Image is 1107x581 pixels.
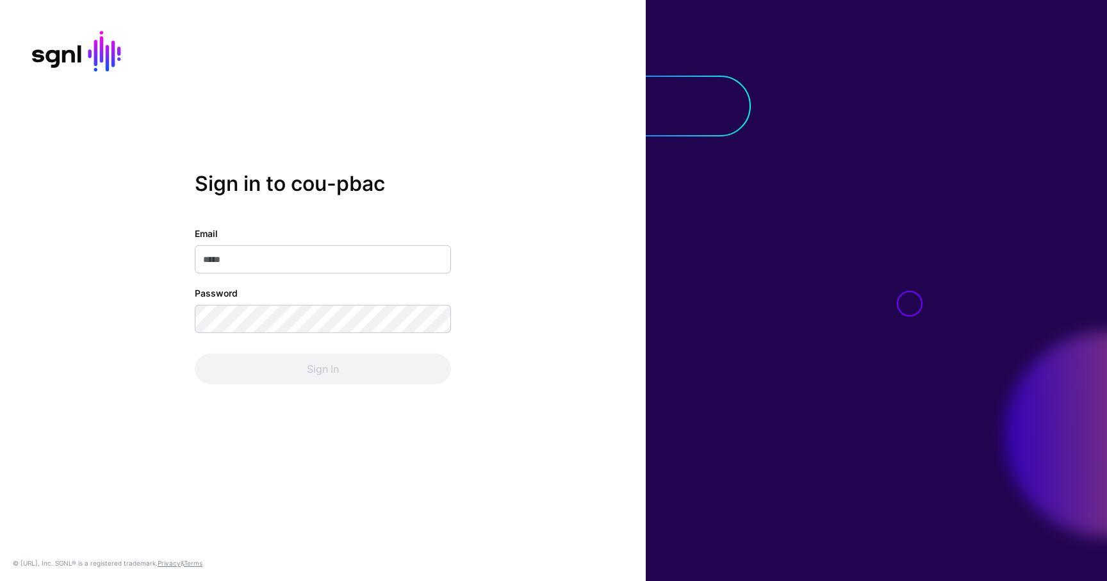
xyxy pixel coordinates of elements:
[195,227,218,240] label: Email
[184,559,202,567] a: Terms
[158,559,181,567] a: Privacy
[195,171,451,195] h2: Sign in to cou-pbac
[13,558,202,568] div: © [URL], Inc. SGNL® is a registered trademark. &
[195,286,238,300] label: Password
